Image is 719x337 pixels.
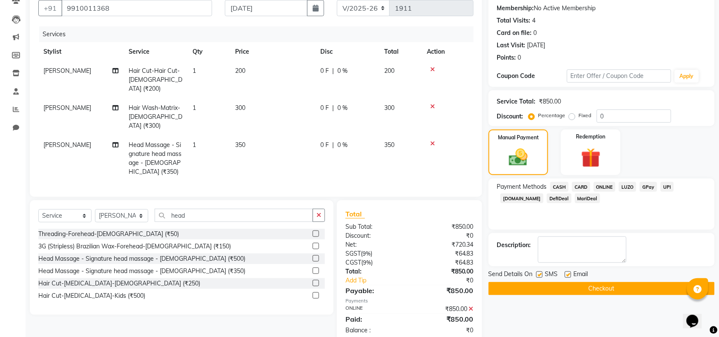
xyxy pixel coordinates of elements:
span: Hair Cut-Hair Cut-[DEMOGRAPHIC_DATA] (₹200) [129,67,182,92]
span: [PERSON_NAME] [43,67,91,75]
span: 0 % [337,66,348,75]
th: Price [230,42,315,61]
span: 0 % [337,141,348,150]
span: 0 % [337,104,348,112]
label: Manual Payment [498,134,539,141]
div: Hair Cut-[MEDICAL_DATA]-Kids (₹500) [38,291,145,300]
div: Total Visits: [497,16,531,25]
div: Balance : [339,326,410,335]
input: Enter Offer / Coupon Code [567,69,671,83]
div: Discount: [339,231,410,240]
button: Apply [675,70,699,83]
th: Service [124,42,187,61]
span: [PERSON_NAME] [43,141,91,149]
span: Total [345,210,365,219]
input: Search or Scan [155,209,313,222]
div: Payments [345,297,474,305]
span: 200 [384,67,394,75]
div: Last Visit: [497,41,526,50]
div: Points: [497,53,516,62]
div: ₹0 [421,276,480,285]
span: [DOMAIN_NAME] [500,193,544,203]
th: Total [379,42,422,61]
div: ₹850.00 [539,97,561,106]
div: Net: [339,240,410,249]
div: Sub Total: [339,222,410,231]
div: ONLINE [339,305,410,314]
div: ₹0 [409,326,480,335]
div: Paid: [339,314,410,324]
button: Checkout [489,282,715,295]
div: ₹720.34 [409,240,480,249]
div: ₹850.00 [409,285,480,296]
div: ₹64.83 [409,258,480,267]
span: 9% [363,259,371,266]
span: 9% [362,250,371,257]
span: MariDeal [575,193,601,203]
div: Head Massage - Signature head massage - [DEMOGRAPHIC_DATA] (₹350) [38,267,245,276]
span: SGST [345,250,361,257]
span: [PERSON_NAME] [43,104,91,112]
span: | [332,66,334,75]
span: DefiDeal [547,193,572,203]
div: Description: [497,241,531,250]
span: Head Massage - Signature head massage - [DEMOGRAPHIC_DATA] (₹350) [129,141,181,176]
span: 300 [235,104,245,112]
label: Percentage [538,112,566,119]
span: GPay [640,182,657,192]
span: UPI [661,182,674,192]
div: Discount: [497,112,523,121]
div: ( ) [339,258,410,267]
label: Fixed [579,112,592,119]
div: Hair Cut-[MEDICAL_DATA]-[DEMOGRAPHIC_DATA] (₹250) [38,279,200,288]
span: 1 [193,67,196,75]
span: 350 [384,141,394,149]
span: 0 F [320,104,329,112]
th: Action [422,42,474,61]
div: ₹64.83 [409,249,480,258]
iframe: chat widget [683,303,710,328]
div: [DATE] [527,41,546,50]
div: ₹850.00 [409,267,480,276]
div: 4 [532,16,536,25]
div: Service Total: [497,97,536,106]
div: Total: [339,267,410,276]
span: 1 [193,104,196,112]
div: 0 [534,29,537,37]
span: Email [574,270,588,280]
span: Send Details On [489,270,533,280]
span: 1 [193,141,196,149]
img: _gift.svg [575,146,607,170]
div: Membership: [497,4,534,13]
th: Stylist [38,42,124,61]
span: ONLINE [594,182,616,192]
div: Payable: [339,285,410,296]
th: Qty [187,42,230,61]
div: Coupon Code [497,72,567,81]
div: 3G (Stripless) Brazilian Wax-Forehead-[DEMOGRAPHIC_DATA] (₹150) [38,242,231,251]
span: 300 [384,104,394,112]
span: Payment Methods [497,182,547,191]
th: Disc [315,42,379,61]
a: Add Tip [339,276,421,285]
span: 350 [235,141,245,149]
span: CASH [550,182,569,192]
div: ( ) [339,249,410,258]
span: Hair Wash-Matrix-[DEMOGRAPHIC_DATA] (₹300) [129,104,182,130]
div: ₹850.00 [409,314,480,324]
div: ₹850.00 [409,222,480,231]
div: ₹850.00 [409,305,480,314]
div: Services [39,26,480,42]
div: No Active Membership [497,4,706,13]
div: Threading-Forehead-[DEMOGRAPHIC_DATA] (₹50) [38,230,179,239]
label: Redemption [576,133,606,141]
div: ₹0 [409,231,480,240]
span: CARD [572,182,590,192]
span: 0 F [320,141,329,150]
span: | [332,141,334,150]
span: | [332,104,334,112]
div: 0 [518,53,521,62]
div: Card on file: [497,29,532,37]
span: 0 F [320,66,329,75]
div: Head Massage - Signature head massage - [DEMOGRAPHIC_DATA] (₹500) [38,254,245,263]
